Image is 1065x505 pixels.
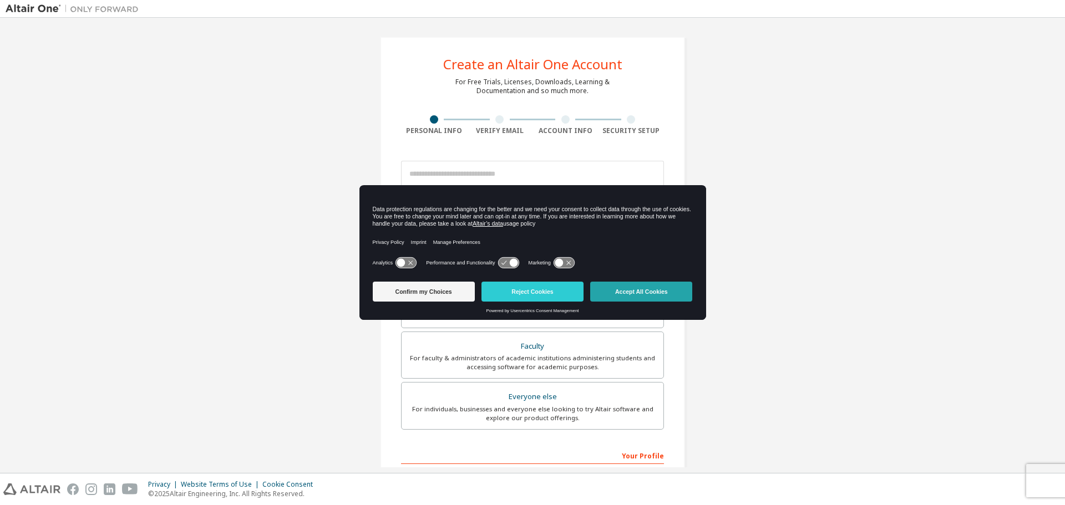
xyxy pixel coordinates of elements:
div: Your Profile [401,446,664,464]
div: Website Terms of Use [181,480,262,489]
div: Create an Altair One Account [443,58,622,71]
div: Privacy [148,480,181,489]
div: Cookie Consent [262,480,319,489]
img: facebook.svg [67,483,79,495]
div: For individuals, businesses and everyone else looking to try Altair software and explore our prod... [408,405,657,422]
div: Personal Info [401,126,467,135]
div: For faculty & administrators of academic institutions administering students and accessing softwa... [408,354,657,371]
img: youtube.svg [122,483,138,495]
img: altair_logo.svg [3,483,60,495]
div: Verify Email [467,126,533,135]
p: © 2025 Altair Engineering, Inc. All Rights Reserved. [148,489,319,498]
img: linkedin.svg [104,483,115,495]
div: Everyone else [408,389,657,405]
div: Security Setup [599,126,665,135]
div: For Free Trials, Licenses, Downloads, Learning & Documentation and so much more. [455,78,610,95]
div: Account Info [532,126,599,135]
img: instagram.svg [85,483,97,495]
img: Altair One [6,3,144,14]
div: Faculty [408,339,657,354]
